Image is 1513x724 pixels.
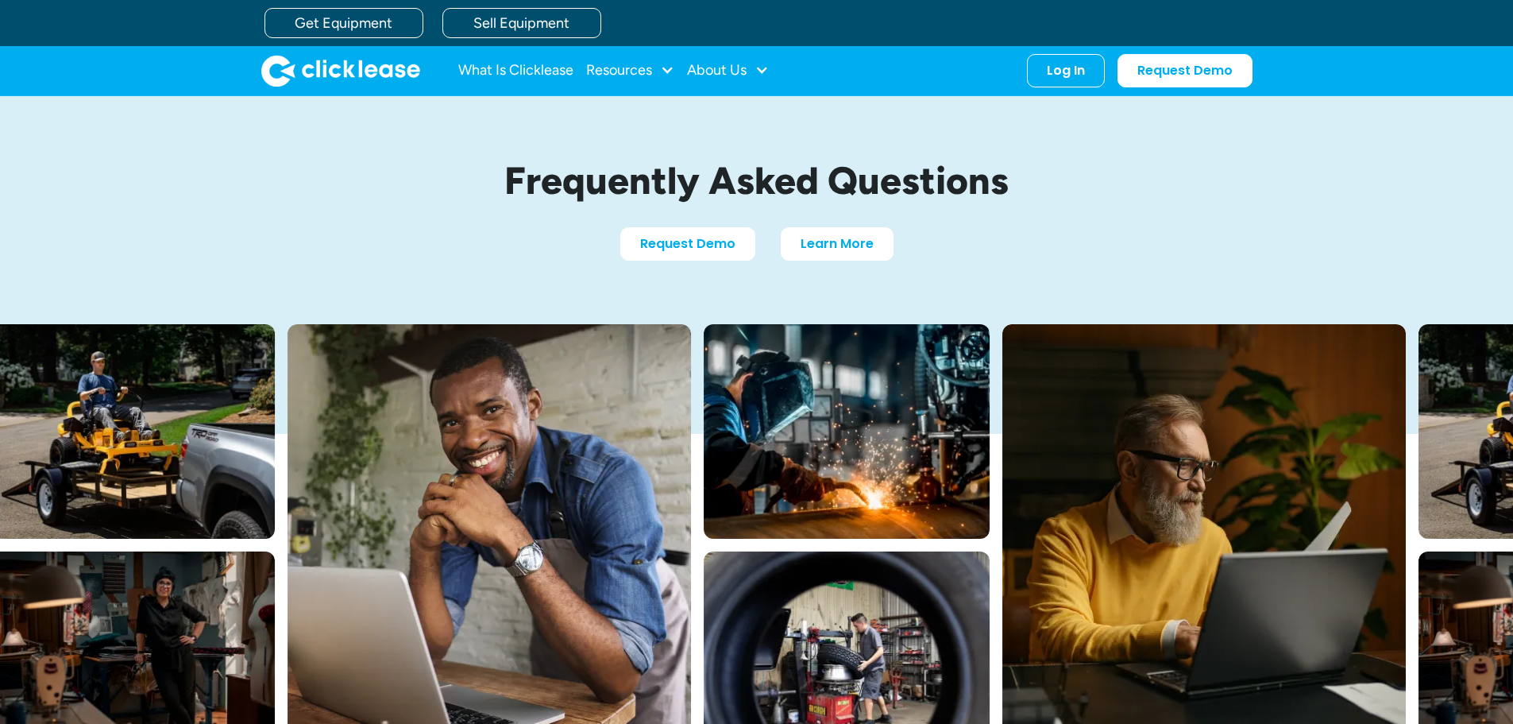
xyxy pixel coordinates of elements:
h1: Frequently Asked Questions [384,160,1130,202]
a: Learn More [781,227,894,261]
img: A welder in a large mask working on a large pipe [704,324,990,539]
div: Log In [1047,63,1085,79]
a: Request Demo [620,227,755,261]
a: What Is Clicklease [458,55,573,87]
div: About Us [687,55,769,87]
a: Sell Equipment [442,8,601,38]
div: Resources [586,55,674,87]
a: home [261,55,420,87]
img: Clicklease logo [261,55,420,87]
a: Get Equipment [264,8,423,38]
a: Request Demo [1117,54,1252,87]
